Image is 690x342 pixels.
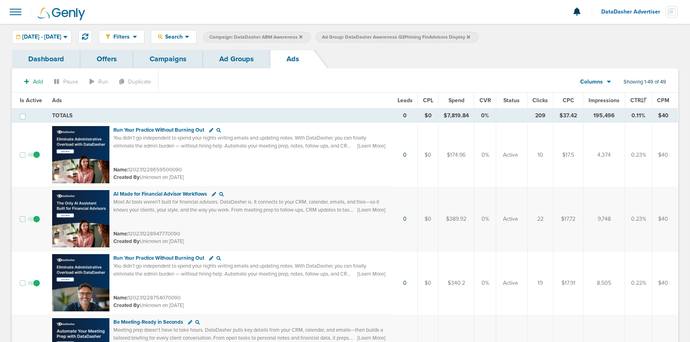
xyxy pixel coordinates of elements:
[657,97,669,104] span: CPM
[439,109,474,123] td: $7,819.84
[113,199,379,221] span: Most AI tools weren’t built for financial advisors. DataDasher is. It connects to your CRM, calen...
[162,33,185,40] span: Search
[503,279,518,287] span: Active
[601,9,666,15] span: DataDasher Advertiser
[357,142,385,150] span: [Learn More]
[553,187,583,251] td: $17.72
[474,187,496,251] td: 0%
[113,174,184,181] small: Unknown on [DATE]
[113,231,128,237] span: Name:
[22,34,61,40] span: [DATE] - [DATE]
[357,206,385,214] span: [Learn More]
[423,97,433,104] span: CPL
[553,109,583,123] td: $37.42
[113,238,140,245] span: Created By
[474,123,496,187] td: 0%
[439,187,474,251] td: $389.92
[52,97,62,104] span: Ads
[583,123,625,187] td: 4,374
[398,97,413,104] span: Leads
[474,251,496,315] td: 0%
[80,50,133,68] a: Offers
[589,97,620,104] span: Impressions
[503,215,518,223] span: Active
[322,34,470,41] span: Ad Group: DataDasher Awareness Q3Priming FinAdvisors Display
[113,302,184,309] small: Unknown on [DATE]
[12,50,80,68] a: Dashboard
[113,167,128,173] span: Name:
[503,97,520,104] span: Status
[47,109,392,123] td: TOTALS
[209,34,302,41] span: Campaign: DataDasher ABM Awareness
[527,109,553,123] td: 209
[652,187,678,251] td: $40
[503,151,518,159] span: Active
[439,123,474,187] td: $174.96
[52,126,109,183] img: Ad image
[532,97,548,104] span: Clicks
[583,251,625,315] td: 8,505
[563,97,574,104] span: CPC
[652,123,678,187] td: $40
[527,187,553,251] td: 22
[357,334,385,342] span: [Learn More]
[113,319,183,325] span: Be Meeting-Ready in Seconds
[357,270,385,278] span: [Learn More]
[527,251,553,315] td: 19
[583,187,625,251] td: 9,748
[418,123,439,187] td: $0
[20,97,42,104] span: Is Active
[583,109,625,123] td: 195,496
[625,251,652,315] td: 0.22%
[113,295,128,301] span: Name:
[113,263,366,285] span: You didn’t go independent to spend your nights writing emails and updating notes. With DataDasher...
[418,187,439,251] td: $0
[52,254,109,311] img: Ad image
[133,50,203,68] a: Campaigns
[448,97,464,104] span: Spend
[52,190,109,247] img: Ad image
[20,76,47,87] button: Add
[403,216,407,222] a: 0
[110,33,133,40] span: Filters
[580,78,603,86] span: Columns
[474,109,496,123] td: 0%
[113,231,180,237] small: 120231228947770090
[392,109,418,123] td: 0
[113,127,204,133] span: Run Your Practice Without Burning Out
[33,78,43,85] span: Add
[113,135,366,157] span: You didn’t go independent to spend your nights writing emails and updating notes. With DataDasher...
[652,109,678,123] td: $40
[418,109,439,123] td: $0
[113,191,207,197] span: AI Made for Financial Advisor Workflows
[38,8,85,20] img: Genly
[439,251,474,315] td: $340.2
[403,152,407,158] a: 0
[625,187,652,251] td: 0.23%
[113,167,182,173] small: 120231228659500090
[113,302,140,309] span: Created By
[418,251,439,315] td: $0
[527,123,553,187] td: 10
[113,255,204,261] span: Run Your Practice Without Burning Out
[270,50,316,68] a: Ads
[113,295,181,301] small: 120231228754070090
[113,174,140,181] span: Created By
[625,109,652,123] td: 0.11%
[553,251,583,315] td: $17.91
[652,251,678,315] td: $40
[479,97,491,104] span: CVR
[630,97,647,104] span: CTR
[625,123,652,187] td: 0.23%
[624,79,666,85] span: Showing 1-49 of 49
[403,280,407,286] a: 0
[553,123,583,187] td: $17.5
[203,50,270,68] a: Ad Groups
[113,238,184,245] small: Unknown on [DATE]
